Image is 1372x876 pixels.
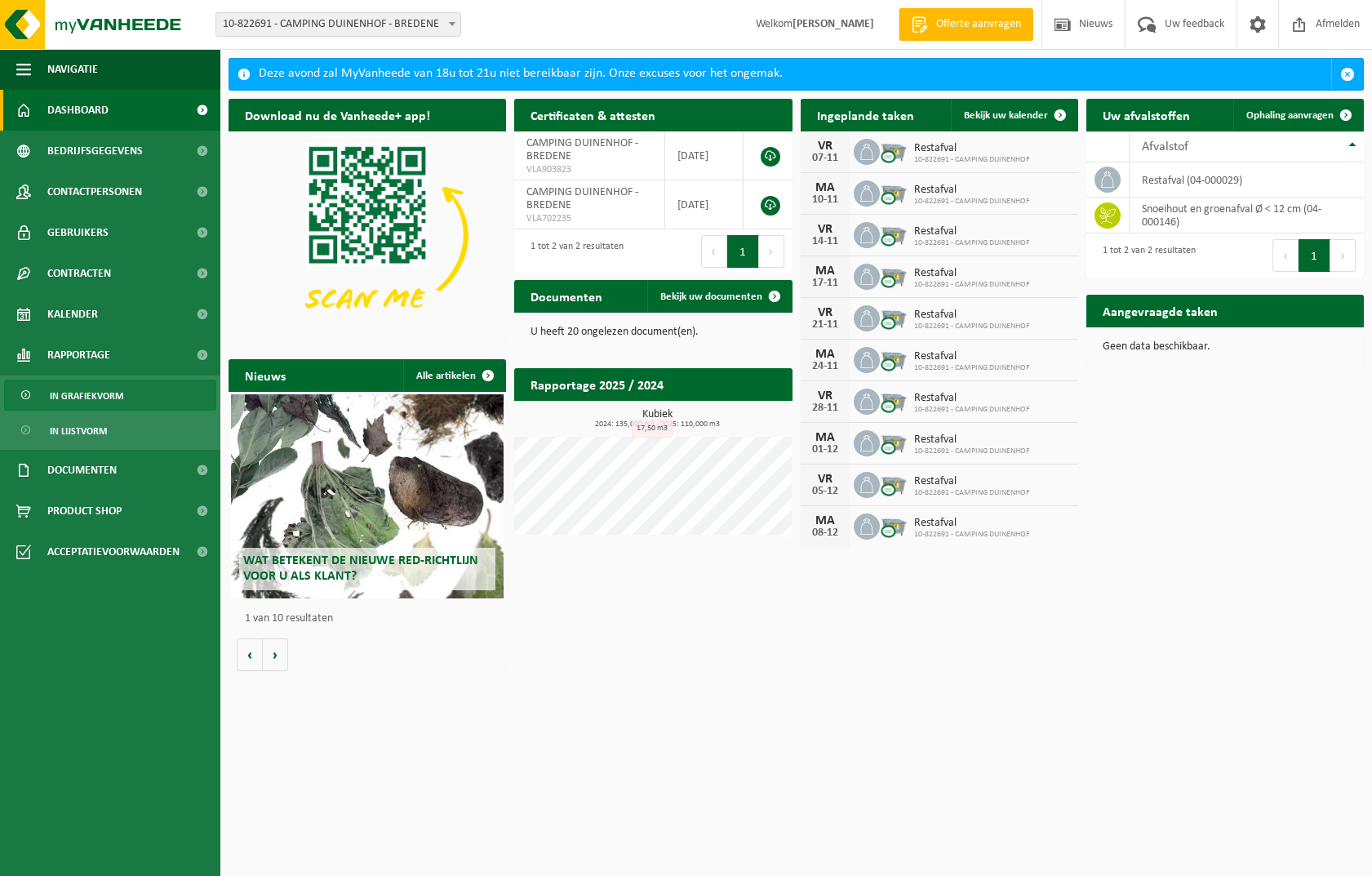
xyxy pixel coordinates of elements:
div: VR [809,389,841,402]
h2: Rapportage 2025 / 2024 [514,368,680,400]
a: Bekijk rapportage [671,400,791,433]
h2: Nieuws [229,359,302,391]
span: 10-822691 - CAMPING DUINENHOF [914,405,1030,415]
span: Offerte aanvragen [932,16,1025,33]
a: Bekijk uw kalender [951,99,1077,131]
span: 10-822691 - CAMPING DUINENHOF [914,488,1030,498]
span: Restafval [914,350,1030,363]
img: WB-2500-CU [880,136,908,164]
span: VLA702235 [526,212,652,225]
span: Wat betekent de nieuwe RED-richtlijn voor u als klant? [243,554,478,583]
span: In grafiekvorm [50,380,123,411]
div: MA [809,348,841,361]
p: 1 van 10 resultaten [245,613,498,625]
span: 10-822691 - CAMPING DUINENHOF [914,322,1030,331]
strong: [PERSON_NAME] [793,18,874,30]
div: VR [809,223,841,236]
img: WB-2500-CU [880,220,908,247]
span: Contracten [47,253,111,294]
td: restafval (04-000029) [1130,162,1364,198]
div: 1 tot 2 van 2 resultaten [522,233,624,269]
span: 10-822691 - CAMPING DUINENHOF [914,238,1030,248]
button: Next [1330,239,1356,272]
span: 10-822691 - CAMPING DUINENHOF - BREDENE [216,13,460,36]
div: VR [809,473,841,486]
span: 10-822691 - CAMPING DUINENHOF - BREDENE [215,12,461,37]
span: Bekijk uw kalender [964,110,1048,121]
div: MA [809,181,841,194]
h3: Kubiek [522,409,792,429]
button: Previous [1272,239,1299,272]
span: Restafval [914,434,1030,447]
span: Product Shop [47,491,122,531]
span: 10-822691 - CAMPING DUINENHOF [914,530,1030,540]
img: WB-2500-CU [880,178,908,206]
div: 07-11 [809,153,841,164]
img: WB-2500-CU [880,511,908,539]
h2: Ingeplande taken [801,99,930,131]
div: 05-12 [809,486,841,497]
span: CAMPING DUINENHOF - BREDENE [526,186,638,211]
span: Restafval [914,142,1030,155]
h2: Documenten [514,280,619,312]
span: Bekijk uw documenten [660,291,762,302]
img: WB-2500-CU [880,303,908,331]
td: [DATE] [665,131,744,180]
div: Deze avond zal MyVanheede van 18u tot 21u niet bereikbaar zijn. Onze excuses voor het ongemak. [259,59,1331,90]
span: Dashboard [47,90,109,131]
span: Restafval [914,392,1030,405]
img: WB-2500-CU [880,345,908,372]
h2: Aangevraagde taken [1086,295,1234,327]
span: Restafval [914,184,1030,197]
p: U heeft 20 ongelezen document(en). [531,327,775,338]
a: In grafiekvorm [4,380,216,411]
img: WB-2500-CU [880,261,908,289]
span: Rapportage [47,335,110,376]
span: Restafval [914,517,1030,530]
span: In lijstvorm [50,416,107,447]
a: Wat betekent de nieuwe RED-richtlijn voor u als klant? [231,394,503,598]
span: 10-822691 - CAMPING DUINENHOF [914,197,1030,207]
span: CAMPING DUINENHOF - BREDENE [526,137,638,162]
span: Restafval [914,475,1030,488]
span: Afvalstof [1142,140,1188,153]
span: 10-822691 - CAMPING DUINENHOF [914,280,1030,290]
div: 21-11 [809,319,841,331]
img: WB-2500-CU [880,428,908,456]
a: Offerte aanvragen [899,8,1033,41]
p: Geen data beschikbaar. [1103,341,1348,353]
span: VLA903823 [526,163,652,176]
img: WB-2500-CU [880,386,908,414]
div: MA [809,514,841,527]
td: [DATE] [665,180,744,229]
button: 1 [1299,239,1330,272]
span: Restafval [914,267,1030,280]
span: Ophaling aanvragen [1246,110,1334,121]
a: Alle artikelen [403,359,504,392]
h2: Uw afvalstoffen [1086,99,1206,131]
a: Bekijk uw documenten [647,280,791,313]
div: MA [809,431,841,444]
span: Kalender [47,294,98,335]
img: WB-2500-CU [880,469,908,497]
a: Ophaling aanvragen [1233,99,1362,131]
h2: Download nu de Vanheede+ app! [229,99,446,131]
div: 17-11 [809,278,841,289]
button: Vorige [237,638,263,671]
span: Gebruikers [47,212,109,253]
button: Previous [701,235,727,268]
button: 1 [727,235,759,268]
div: 1 tot 2 van 2 resultaten [1094,238,1196,273]
div: VR [809,140,841,153]
span: 10-822691 - CAMPING DUINENHOF [914,447,1030,456]
div: 17,50 m3 [632,420,673,438]
span: Restafval [914,309,1030,322]
h2: Certificaten & attesten [514,99,672,131]
span: 10-822691 - CAMPING DUINENHOF [914,363,1030,373]
div: 28-11 [809,402,841,414]
a: In lijstvorm [4,415,216,446]
img: Download de VHEPlus App [229,131,506,340]
div: 10-11 [809,194,841,206]
span: Documenten [47,450,117,491]
span: Bedrijfsgegevens [47,131,143,171]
